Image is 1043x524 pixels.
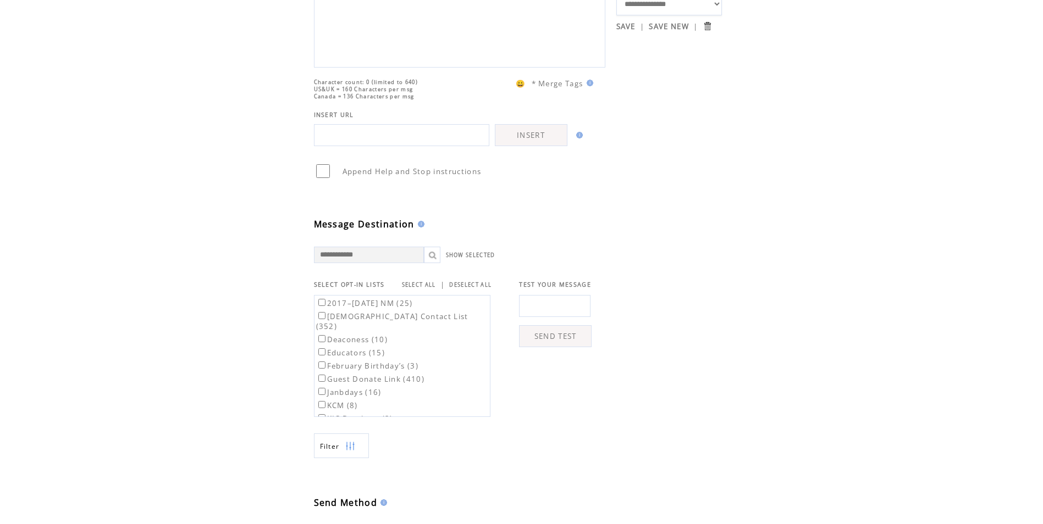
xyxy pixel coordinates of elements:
span: 😀 [516,79,526,88]
span: US&UK = 160 Characters per msg [314,86,413,93]
span: | [640,21,644,31]
label: Janbdays (16) [316,387,382,397]
img: filters.png [345,434,355,459]
label: 2017–[DATE] NM (25) [316,298,413,308]
input: Educators (15) [318,348,325,355]
img: help.gif [415,221,424,227]
span: Canada = 136 Characters per msg [314,93,415,100]
input: Deaconess (10) [318,335,325,342]
input: KIC Database (2) [318,414,325,421]
a: SHOW SELECTED [446,252,495,259]
label: KIC Database (2) [316,414,393,423]
a: SELECT ALL [402,281,436,288]
input: 2017–[DATE] NM (25) [318,299,325,306]
a: INSERT [495,124,567,146]
input: Guest Donate Link (410) [318,375,325,382]
span: Send Method [314,497,378,509]
input: Janbdays (16) [318,388,325,395]
span: | [440,280,445,289]
img: help.gif [573,132,583,138]
span: SELECT OPT-IN LISTS [314,281,385,288]
input: Submit [702,21,713,31]
img: help.gif [377,499,387,506]
a: SAVE NEW [649,21,689,31]
span: * Merge Tags [532,79,583,88]
label: Educators (15) [316,348,385,358]
a: DESELECT ALL [449,281,492,288]
a: SEND TEST [519,325,592,347]
span: TEST YOUR MESSAGE [519,281,591,288]
span: | [693,21,698,31]
label: KCM (8) [316,400,358,410]
span: INSERT URL [314,111,354,119]
input: February Birthday’s (3) [318,361,325,369]
label: February Birthday’s (3) [316,361,419,371]
span: Show filters [320,442,340,451]
img: help.gif [583,80,593,86]
input: [DEMOGRAPHIC_DATA] Contact List (352) [318,312,325,319]
label: [DEMOGRAPHIC_DATA] Contact List (352) [316,311,468,331]
label: Guest Donate Link (410) [316,374,425,384]
span: Character count: 0 (limited to 640) [314,79,418,86]
a: SAVE [616,21,636,31]
input: KCM (8) [318,401,325,408]
a: Filter [314,433,369,458]
span: Message Destination [314,218,415,230]
label: Deaconess (10) [316,335,388,344]
span: Append Help and Stop instructions [343,166,482,176]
